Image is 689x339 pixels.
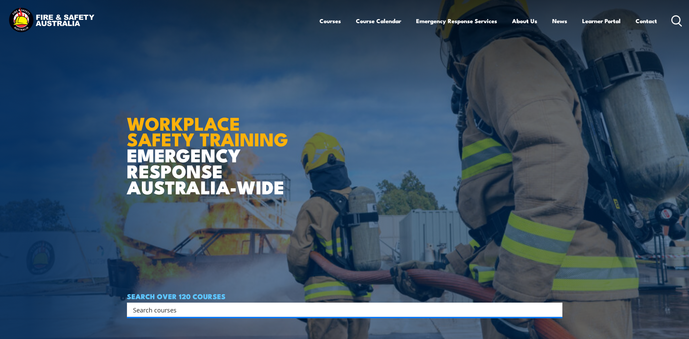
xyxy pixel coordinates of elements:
[552,12,567,30] a: News
[356,12,401,30] a: Course Calendar
[582,12,621,30] a: Learner Portal
[551,305,560,314] button: Search magnifier button
[416,12,497,30] a: Emergency Response Services
[133,305,547,315] input: Search input
[134,305,549,314] form: Search form
[636,12,657,30] a: Contact
[512,12,537,30] a: About Us
[127,109,288,153] strong: WORKPLACE SAFETY TRAINING
[319,12,341,30] a: Courses
[127,98,293,195] h1: EMERGENCY RESPONSE AUSTRALIA-WIDE
[127,292,562,300] h4: SEARCH OVER 120 COURSES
